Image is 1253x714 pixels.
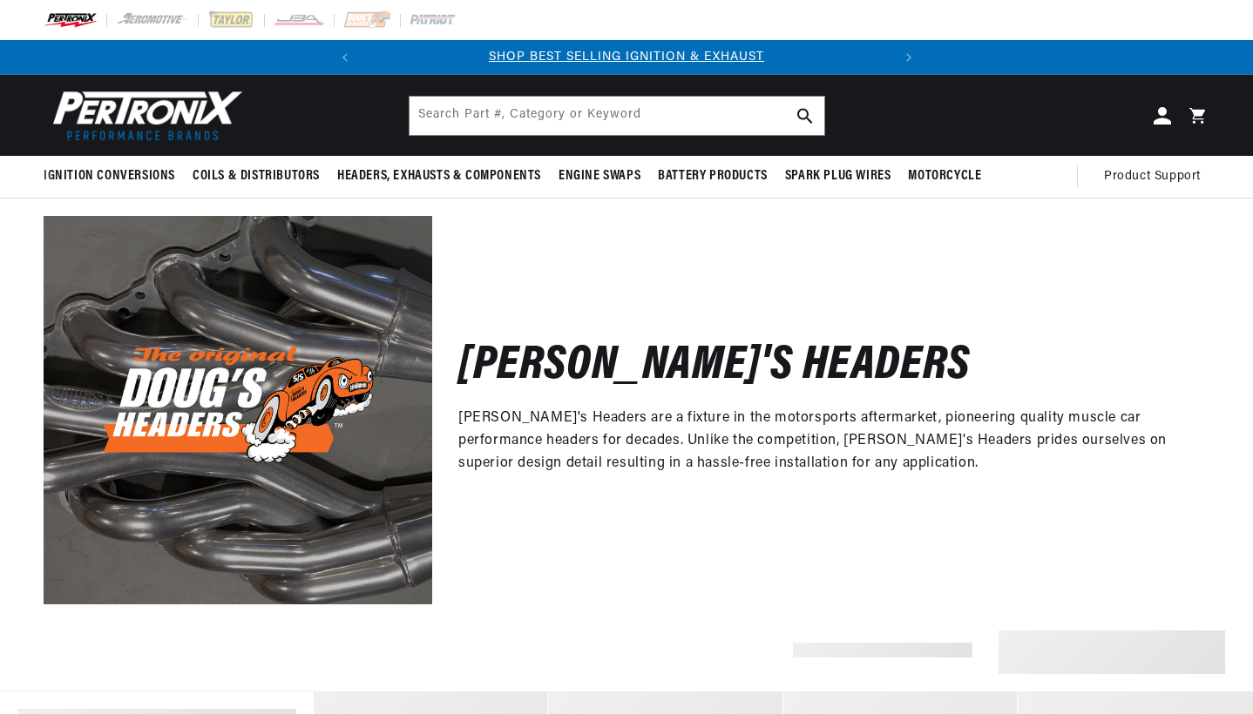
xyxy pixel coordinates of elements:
[44,156,184,197] summary: Ignition Conversions
[44,167,175,185] span: Ignition Conversions
[44,85,244,145] img: Pertronix
[193,167,320,185] span: Coils & Distributors
[899,156,990,197] summary: Motorcycle
[786,97,824,135] button: Search Part #, Category or Keyword
[44,216,432,604] img: Doug's Headers
[649,156,776,197] summary: Battery Products
[891,40,926,75] button: Translation missing: en.sections.announcements.next_announcement
[184,156,328,197] summary: Coils & Distributors
[908,167,981,185] span: Motorcycle
[362,48,891,67] div: 1 of 2
[1104,156,1209,198] summary: Product Support
[1104,167,1201,186] span: Product Support
[458,408,1183,475] p: [PERSON_NAME]'s Headers are a fixture in the motorsports aftermarket, pioneering quality muscle c...
[489,51,764,64] a: SHOP BEST SELLING IGNITION & EXHAUST
[559,167,640,185] span: Engine Swaps
[410,97,824,135] input: Search Part #, Category or Keyword
[550,156,649,197] summary: Engine Swaps
[458,347,971,387] h2: [PERSON_NAME]'s Headers
[785,167,891,185] span: Spark Plug Wires
[337,167,541,185] span: Headers, Exhausts & Components
[362,48,891,67] div: Announcement
[328,156,550,197] summary: Headers, Exhausts & Components
[328,40,362,75] button: Translation missing: en.sections.announcements.previous_announcement
[658,167,768,185] span: Battery Products
[776,156,900,197] summary: Spark Plug Wires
